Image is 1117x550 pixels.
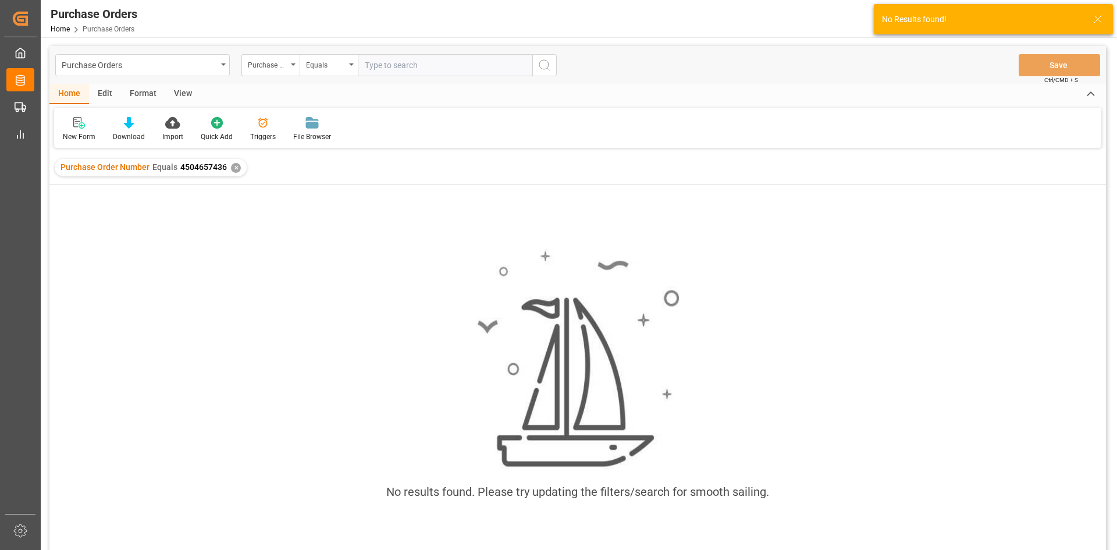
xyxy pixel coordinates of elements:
[358,54,532,76] input: Type to search
[165,84,201,104] div: View
[250,132,276,142] div: Triggers
[201,132,233,142] div: Quick Add
[152,162,177,172] span: Equals
[61,162,150,172] span: Purchase Order Number
[386,483,769,501] div: No results found. Please try updating the filters/search for smooth sailing.
[293,132,331,142] div: File Browser
[180,162,227,172] span: 4504657436
[300,54,358,76] button: open menu
[882,13,1082,26] div: No Results found!
[532,54,557,76] button: search button
[63,132,95,142] div: New Form
[476,249,680,469] img: smooth_sailing.jpeg
[113,132,145,142] div: Download
[1019,54,1100,76] button: Save
[306,57,346,70] div: Equals
[62,57,217,72] div: Purchase Orders
[89,84,121,104] div: Edit
[49,84,89,104] div: Home
[241,54,300,76] button: open menu
[1044,76,1078,84] span: Ctrl/CMD + S
[162,132,183,142] div: Import
[248,57,287,70] div: Purchase Order Number
[231,163,241,173] div: ✕
[55,54,230,76] button: open menu
[121,84,165,104] div: Format
[51,25,70,33] a: Home
[51,5,137,23] div: Purchase Orders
